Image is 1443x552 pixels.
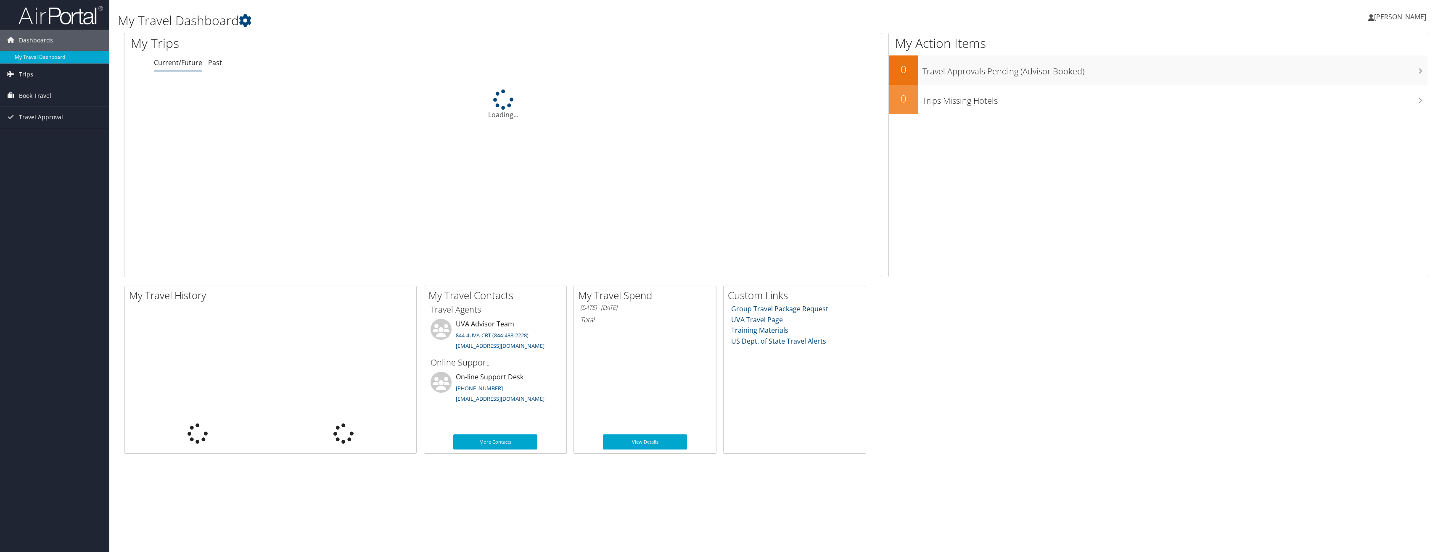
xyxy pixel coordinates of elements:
span: Travel Approval [19,107,63,128]
h3: Travel Approvals Pending (Advisor Booked) [922,61,1428,77]
h2: My Travel Spend [578,288,716,302]
h1: My Action Items [889,34,1428,52]
h3: Online Support [431,357,560,368]
h3: Trips Missing Hotels [922,91,1428,107]
li: On-line Support Desk [426,372,564,406]
a: US Dept. of State Travel Alerts [731,336,826,346]
h1: My Trips [131,34,560,52]
span: [PERSON_NAME] [1374,12,1426,21]
h6: Total [580,315,710,324]
h2: My Travel History [129,288,416,302]
span: Book Travel [19,85,51,106]
a: 0Trips Missing Hotels [889,85,1428,114]
h2: Custom Links [728,288,866,302]
a: 844-4UVA-CBT (844-488-2228) [456,331,529,339]
a: View Details [603,434,687,449]
a: [PERSON_NAME] [1368,4,1435,29]
h2: My Travel Contacts [428,288,566,302]
h1: My Travel Dashboard [118,12,996,29]
a: More Contacts [453,434,537,449]
h2: 0 [889,92,918,106]
img: airportal-logo.png [18,5,103,25]
div: Loading... [124,89,882,120]
h2: 0 [889,62,918,76]
span: Dashboards [19,30,53,51]
a: 0Travel Approvals Pending (Advisor Booked) [889,55,1428,85]
a: [EMAIL_ADDRESS][DOMAIN_NAME] [456,395,544,402]
span: Trips [19,64,33,85]
a: Current/Future [154,58,202,67]
a: Past [208,58,222,67]
a: UVA Travel Page [731,315,783,324]
li: UVA Advisor Team [426,319,564,353]
h3: Travel Agents [431,304,560,315]
a: [PHONE_NUMBER] [456,384,503,392]
h6: [DATE] - [DATE] [580,304,710,312]
a: Training Materials [731,326,788,335]
a: [EMAIL_ADDRESS][DOMAIN_NAME] [456,342,544,350]
a: Group Travel Package Request [731,304,828,313]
